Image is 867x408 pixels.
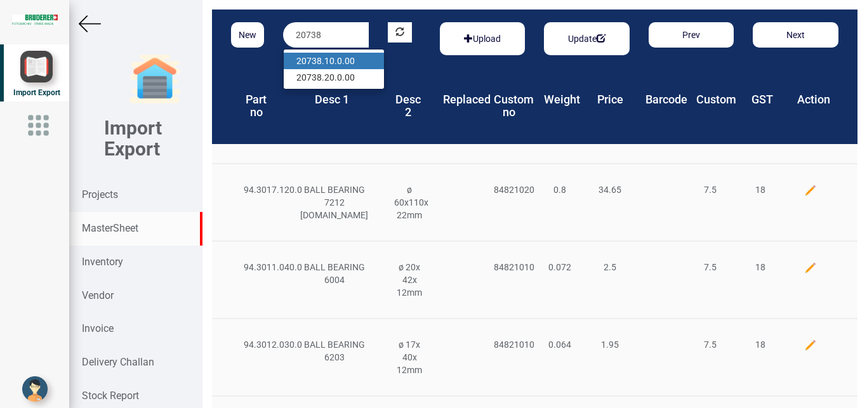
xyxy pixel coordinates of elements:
[585,338,635,351] div: 1.95
[797,93,829,106] h4: Action
[234,261,284,273] div: 94.3011.040.0
[735,183,785,196] div: 18
[595,93,626,106] h4: Price
[456,29,508,49] button: Upload
[685,261,735,273] div: 7.5
[392,93,424,119] h4: Desc 2
[746,93,778,106] h4: GST
[283,22,369,48] input: Serach by product part no
[484,338,534,351] div: 84821010
[82,322,114,334] strong: Invoice
[129,54,180,105] img: garage-closed.png
[284,53,384,69] a: 20738.10.0.00
[284,338,385,364] div: BALL BEARING 6203
[585,183,635,196] div: 34.65
[585,261,635,273] div: 2.5
[534,183,585,196] div: 0.8
[685,183,735,196] div: 7.5
[484,183,534,196] div: 84821020
[534,261,585,273] div: 0.072
[82,256,123,268] strong: Inventory
[296,56,322,66] strong: 20738
[234,338,284,351] div: 94.3012.030.0
[82,356,154,368] strong: Delivery Challan
[234,183,284,196] div: 94.3017.120.0
[284,183,385,221] div: BALL BEARING 7212 [DOMAIN_NAME]
[544,93,576,106] h4: Weight
[494,93,526,119] h4: Custom no
[735,261,785,273] div: 18
[753,22,838,48] button: Next
[82,222,138,234] strong: MasterSheet
[284,261,385,286] div: BALL BEARING 6004
[284,69,384,86] a: 20738.20.0.00
[696,93,728,106] h4: Custom
[104,117,162,160] b: Import Export
[735,338,785,351] div: 18
[685,338,735,351] div: 7.5
[649,22,734,48] button: Prev
[804,339,817,352] img: edit.png
[645,93,677,106] h4: Barcode
[231,22,264,48] button: New
[443,93,475,106] h4: Replaced
[82,390,139,402] strong: Stock Report
[385,261,435,299] div: ø 20x 42x 12mm
[291,93,374,106] h4: Desc 1
[804,261,817,274] img: edit.png
[804,184,817,197] img: edit.png
[440,22,526,55] div: Basic example
[82,188,118,201] strong: Projects
[385,338,435,376] div: ø 17x 40x 12mm
[82,289,114,301] strong: Vendor
[241,93,272,119] h4: Part no
[534,338,585,351] div: 0.064
[385,183,435,221] div: ø 60x110x 22mm
[296,72,322,82] strong: 20738
[484,261,534,273] div: 84821010
[13,88,60,97] span: Import Export
[544,22,630,55] div: Basic example
[560,29,613,49] button: Update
